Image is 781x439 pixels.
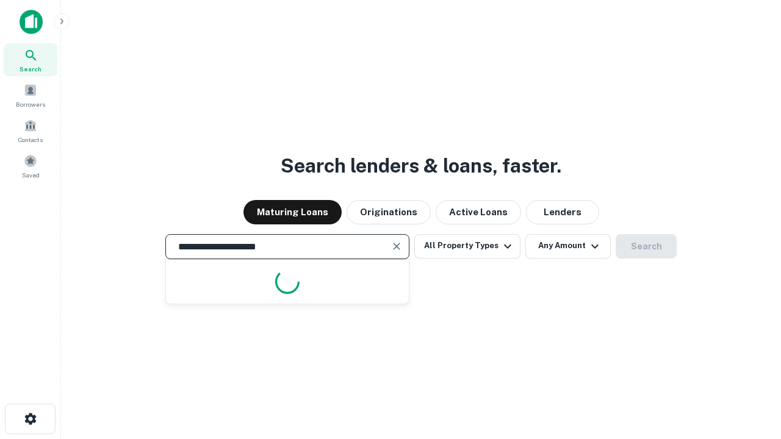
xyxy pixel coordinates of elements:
[22,170,40,180] span: Saved
[4,114,57,147] a: Contacts
[436,200,521,224] button: Active Loans
[243,200,342,224] button: Maturing Loans
[414,234,520,259] button: All Property Types
[388,238,405,255] button: Clear
[4,149,57,182] a: Saved
[20,64,41,74] span: Search
[20,10,43,34] img: capitalize-icon.png
[4,43,57,76] a: Search
[347,200,431,224] button: Originations
[4,79,57,112] a: Borrowers
[525,234,611,259] button: Any Amount
[526,200,599,224] button: Lenders
[16,99,45,109] span: Borrowers
[720,341,781,400] iframe: Chat Widget
[281,151,561,180] h3: Search lenders & loans, faster.
[18,135,43,145] span: Contacts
